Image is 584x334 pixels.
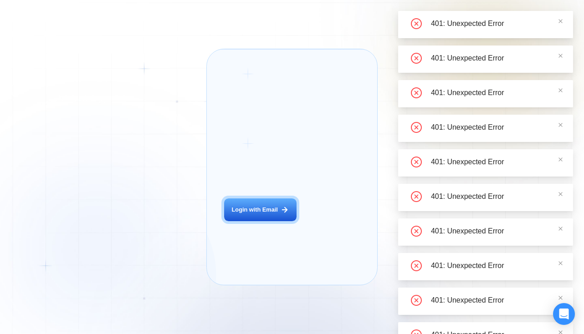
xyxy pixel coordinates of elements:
span: close [558,295,563,300]
span: close-circle [411,157,422,167]
div: 401: Unexpected Error [431,53,562,64]
span: close [558,88,563,93]
button: Login with Email [224,198,297,221]
div: 401: Unexpected Error [431,295,562,306]
span: close-circle [411,18,422,29]
span: close [558,192,563,197]
span: close [558,122,563,127]
div: Login with Email [232,206,278,214]
div: 401: Unexpected Error [431,18,562,29]
div: Open Intercom Messenger [553,303,575,325]
span: close [558,157,563,162]
div: 401: Unexpected Error [431,157,562,167]
span: close-circle [411,53,422,64]
span: close-circle [411,122,422,133]
span: close-circle [411,260,422,271]
div: 401: Unexpected Error [431,260,562,271]
span: close-circle [411,87,422,98]
span: close [558,53,563,58]
div: 401: Unexpected Error [431,226,562,237]
span: close-circle [411,191,422,202]
div: 401: Unexpected Error [431,87,562,98]
div: 401: Unexpected Error [431,191,562,202]
div: 401: Unexpected Error [431,122,562,133]
span: close [558,19,563,24]
span: close-circle [411,295,422,306]
span: close [558,226,563,231]
span: close-circle [411,226,422,237]
span: close [558,261,563,266]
